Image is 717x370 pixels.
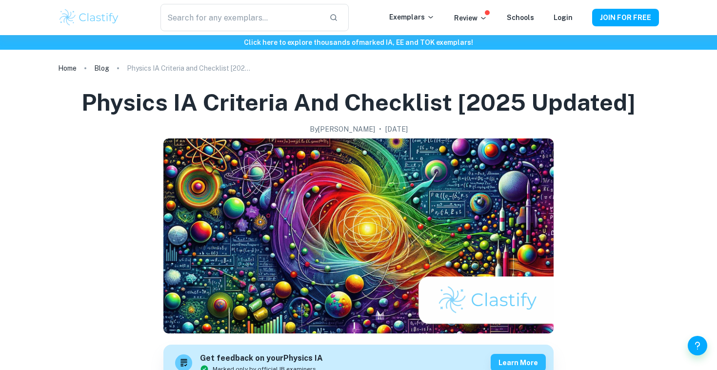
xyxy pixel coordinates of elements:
[163,138,554,333] img: Physics IA Criteria and Checklist [2025 updated] cover image
[507,14,534,21] a: Schools
[160,4,321,31] input: Search for any exemplars...
[554,14,573,21] a: Login
[389,12,435,22] p: Exemplars
[379,124,381,135] p: •
[454,13,487,23] p: Review
[592,9,659,26] button: JOIN FOR FREE
[385,124,408,135] h2: [DATE]
[58,61,77,75] a: Home
[81,87,636,118] h1: Physics IA Criteria and Checklist [2025 updated]
[688,336,707,355] button: Help and Feedback
[200,352,323,365] h6: Get feedback on your Physics IA
[127,63,254,74] p: Physics IA Criteria and Checklist [2025 updated]
[2,37,715,48] h6: Click here to explore thousands of marked IA, EE and TOK exemplars !
[58,8,120,27] img: Clastify logo
[310,124,375,135] h2: By [PERSON_NAME]
[94,61,109,75] a: Blog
